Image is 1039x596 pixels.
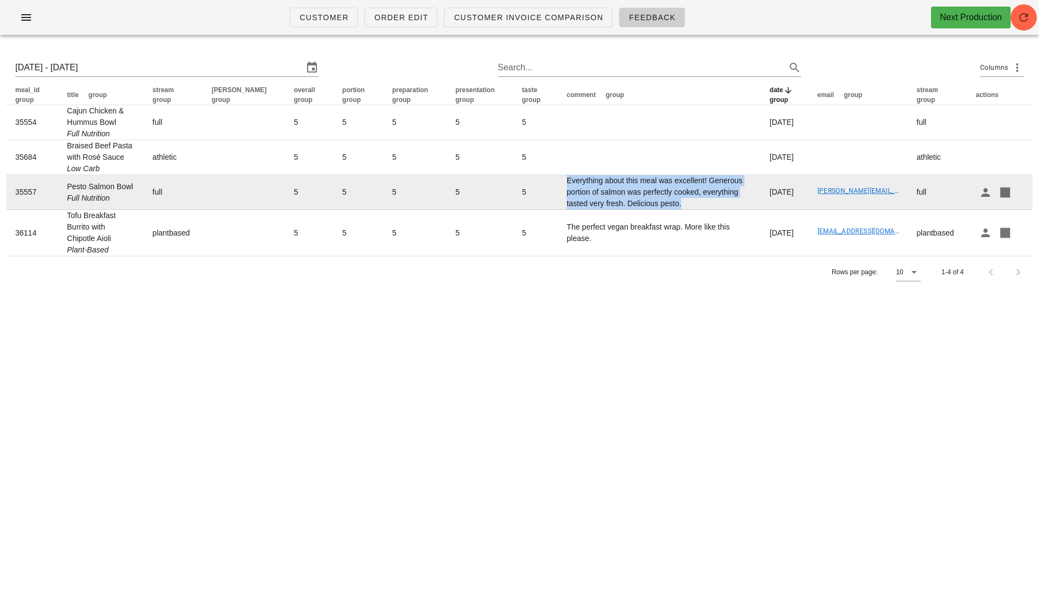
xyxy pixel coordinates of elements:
[444,8,612,27] a: Customer Invoice Comparison
[896,267,903,277] div: 10
[558,210,761,256] td: The perfect vegan breakfast wrap. More like this please.
[761,175,808,210] td: [DATE]
[334,210,383,256] td: 5
[334,85,383,105] th: portion: Not sorted. Activate to sort ascending.
[818,187,978,195] a: [PERSON_NAME][EMAIL_ADDRESS][DOMAIN_NAME]
[343,86,365,94] span: portion
[15,96,34,104] span: group
[364,8,437,27] a: Order Edit
[58,210,144,256] td: Tofu Breakfast Burrito with Chipotle Aioli
[832,256,921,288] div: Rows per page:
[605,91,624,99] span: group
[334,140,383,175] td: 5
[761,105,808,140] td: [DATE]
[212,96,230,104] span: group
[7,175,58,210] td: 35557
[343,96,361,104] span: group
[290,8,358,27] a: Customer
[203,85,285,105] th: tod: Not sorted. Activate to sort ascending.
[58,140,144,175] td: Braised Beef Pasta with Rosé Sauce
[285,85,334,105] th: overall: Not sorted. Activate to sort ascending.
[513,175,558,210] td: 5
[809,85,908,105] th: email: Not sorted. Activate to sort ascending.
[285,105,334,140] td: 5
[383,85,447,105] th: preparation: Not sorted. Activate to sort ascending.
[619,8,685,27] a: Feedback
[67,91,79,99] span: title
[153,86,174,94] span: stream
[908,210,968,256] td: plantbased
[7,85,58,105] th: meal_id: Not sorted. Activate to sort ascending.
[58,175,144,210] td: Pesto Salmon Bowl
[383,140,447,175] td: 5
[144,210,203,256] td: plantbased
[558,85,761,105] th: comment: Not sorted. Activate to sort ascending.
[7,140,58,175] td: 35684
[455,96,474,104] span: group
[761,140,808,175] td: [DATE]
[976,91,999,99] span: actions
[908,105,968,140] td: full
[383,175,447,210] td: 5
[558,175,761,210] td: Everything about this meal was excellent! Generous portion of salmon was perfectly cooked, everyt...
[513,105,558,140] td: 5
[285,175,334,210] td: 5
[285,210,334,256] td: 5
[940,11,1002,24] div: Next Production
[67,245,109,254] i: Plant-Based
[383,210,447,256] td: 5
[285,140,334,175] td: 5
[383,105,447,140] td: 5
[917,96,935,104] span: group
[447,140,513,175] td: 5
[761,85,808,105] th: date: Sorted descending. Activate to remove sorting.
[144,175,203,210] td: full
[447,175,513,210] td: 5
[980,62,1008,73] span: Columns
[980,59,1024,76] div: Columns
[896,263,921,281] div: 10Rows per page:
[67,194,110,202] i: Full Nutrition
[334,175,383,210] td: 5
[567,91,596,99] span: comment
[447,105,513,140] td: 5
[447,85,513,105] th: presentation: Not sorted. Activate to sort ascending.
[522,96,540,104] span: group
[513,140,558,175] td: 5
[818,91,834,99] span: email
[58,85,144,105] th: title: Not sorted. Activate to sort ascending.
[144,105,203,140] td: full
[455,86,495,94] span: presentation
[818,227,926,235] a: [EMAIL_ADDRESS][DOMAIN_NAME]
[392,96,411,104] span: group
[334,105,383,140] td: 5
[967,85,1032,105] th: actions
[294,96,313,104] span: group
[761,210,808,256] td: [DATE]
[374,13,428,22] span: Order Edit
[513,210,558,256] td: 5
[7,210,58,256] td: 36114
[447,210,513,256] td: 5
[67,129,110,138] i: Full Nutrition
[144,140,203,175] td: athletic
[770,96,788,104] span: group
[908,175,968,210] td: full
[58,105,144,140] td: Cajun Chicken & Hummus Bowl
[212,86,267,94] span: [PERSON_NAME]
[908,85,968,105] th: stream: Not sorted. Activate to sort ascending.
[67,164,100,173] i: Low Carb
[88,91,107,99] span: group
[844,91,862,99] span: group
[453,13,603,22] span: Customer Invoice Comparison
[15,86,40,94] span: meal_id
[941,267,964,277] div: 1-4 of 4
[7,105,58,140] td: 35554
[770,86,783,94] span: date
[522,86,537,94] span: taste
[294,86,315,94] span: overall
[908,140,968,175] td: athletic
[144,85,203,105] th: stream: Not sorted. Activate to sort ascending.
[392,86,428,94] span: preparation
[917,86,938,94] span: stream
